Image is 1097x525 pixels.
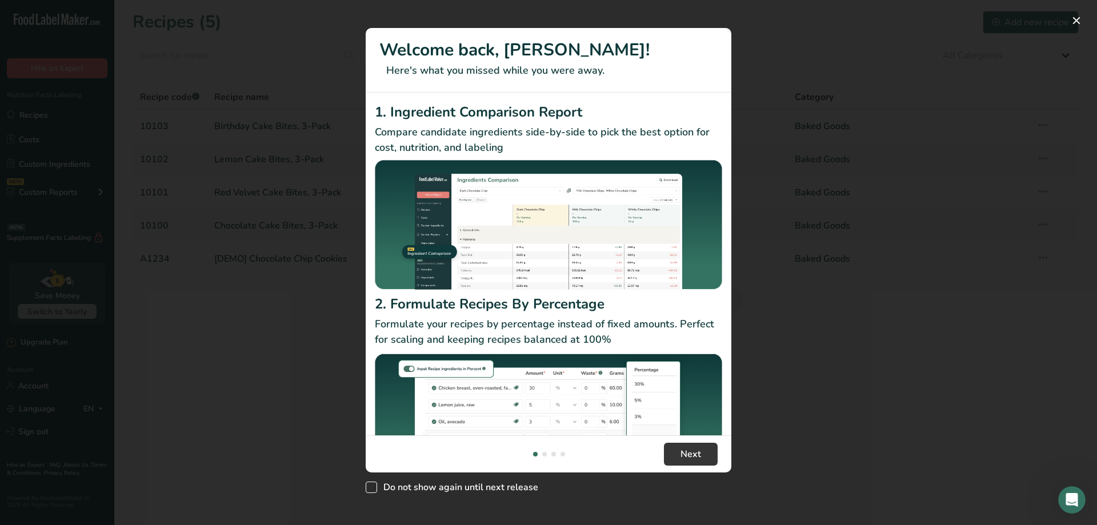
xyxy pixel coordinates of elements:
[375,316,722,347] p: Formulate your recipes by percentage instead of fixed amounts. Perfect for scaling and keeping re...
[664,443,718,466] button: Next
[1058,486,1086,514] iframe: Intercom live chat
[377,482,538,493] span: Do not show again until next release
[375,160,722,290] img: Ingredient Comparison Report
[375,352,722,490] img: Formulate Recipes By Percentage
[680,447,701,461] span: Next
[375,294,722,314] h2: 2. Formulate Recipes By Percentage
[375,102,722,122] h2: 1. Ingredient Comparison Report
[379,37,718,63] h1: Welcome back, [PERSON_NAME]!
[379,63,718,78] p: Here's what you missed while you were away.
[375,125,722,155] p: Compare candidate ingredients side-by-side to pick the best option for cost, nutrition, and labeling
